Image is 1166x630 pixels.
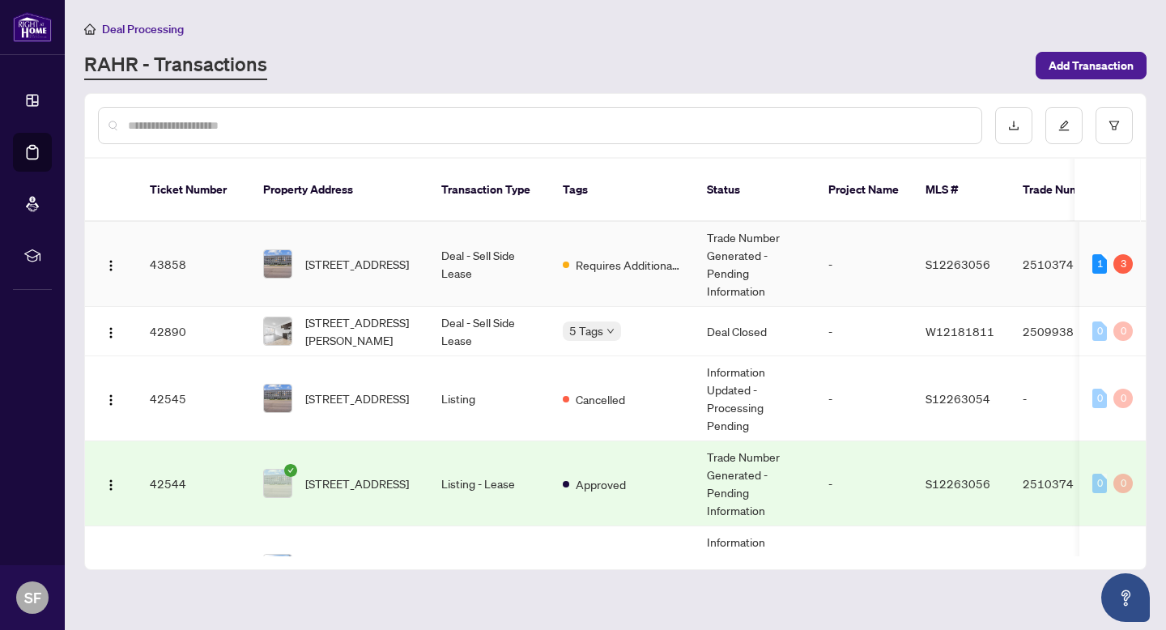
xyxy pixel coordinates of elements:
button: edit [1045,107,1083,144]
span: S12263056 [926,257,990,271]
span: S12263056 [926,476,990,491]
div: 0 [1113,321,1133,341]
span: check-circle [284,464,297,477]
span: home [84,23,96,35]
div: 3 [1113,254,1133,274]
img: Logo [104,479,117,492]
button: filter [1096,107,1133,144]
img: Logo [104,326,117,339]
td: - [815,356,913,441]
td: 2510374 [1010,441,1123,526]
span: Approved [576,475,626,493]
span: [STREET_ADDRESS][PERSON_NAME] [305,551,415,586]
td: 42890 [137,307,250,356]
span: 5 Tags [569,321,603,340]
button: Logo [98,385,124,411]
td: 41935 [137,526,250,611]
span: [STREET_ADDRESS][PERSON_NAME] [305,313,415,349]
div: 0 [1092,321,1107,341]
span: Requires Additional Docs [576,256,681,274]
img: logo [13,12,52,42]
th: Trade Number [1010,159,1123,222]
td: Deal Closed [694,307,815,356]
div: 0 [1113,474,1133,493]
td: Information Updated - Processing Pending [694,526,815,611]
td: 2509938 [1010,307,1123,356]
td: - [815,441,913,526]
span: [STREET_ADDRESS] [305,389,409,407]
td: Trade Number Generated - Pending Information [694,441,815,526]
button: download [995,107,1032,144]
td: 43858 [137,222,250,307]
th: MLS # [913,159,1010,222]
div: 1 [1092,254,1107,274]
td: 2510374 [1010,222,1123,307]
td: Deal - Sell Side Lease [428,222,550,307]
div: 0 [1092,474,1107,493]
button: Logo [98,251,124,277]
td: - [815,222,913,307]
td: Listing [428,356,550,441]
button: Logo [98,556,124,581]
img: Logo [104,259,117,272]
td: - [815,307,913,356]
th: Transaction Type [428,159,550,222]
span: Add Transaction [1049,53,1134,79]
a: RAHR - Transactions [84,51,267,80]
span: [STREET_ADDRESS] [305,475,409,492]
th: Tags [550,159,694,222]
td: Deal - Sell Side Lease [428,307,550,356]
td: Information Updated - Processing Pending [694,356,815,441]
td: Trade Number Generated - Pending Information [694,222,815,307]
td: 42544 [137,441,250,526]
td: - [815,526,913,611]
button: Logo [98,318,124,344]
th: Property Address [250,159,428,222]
img: thumbnail-img [264,385,291,412]
span: down [606,327,615,335]
div: 0 [1113,389,1133,408]
th: Project Name [815,159,913,222]
span: SF [24,586,41,609]
button: Open asap [1101,573,1150,622]
td: 2510186 [1010,526,1123,611]
img: thumbnail-img [264,470,291,497]
img: Logo [104,394,117,407]
span: [STREET_ADDRESS] [305,255,409,273]
th: Status [694,159,815,222]
span: Cancelled [576,390,625,408]
td: Deal - Buy Side Lease [428,526,550,611]
span: filter [1109,120,1120,131]
span: W12181811 [926,324,994,338]
img: thumbnail-img [264,317,291,345]
span: download [1008,120,1019,131]
span: Deal Processing [102,22,184,36]
span: S12263054 [926,391,990,406]
img: thumbnail-img [264,555,291,582]
td: - [1010,356,1123,441]
td: Listing - Lease [428,441,550,526]
button: Add Transaction [1036,52,1147,79]
td: 42545 [137,356,250,441]
button: Logo [98,470,124,496]
img: thumbnail-img [264,250,291,278]
th: Ticket Number [137,159,250,222]
span: edit [1058,120,1070,131]
div: 0 [1092,389,1107,408]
